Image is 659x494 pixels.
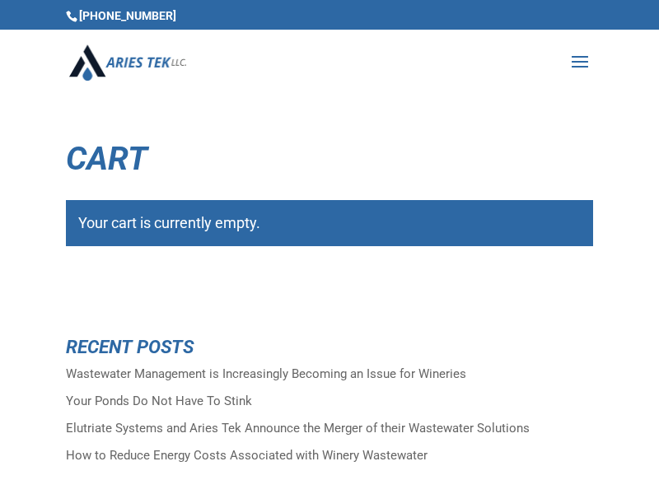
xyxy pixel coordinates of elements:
[66,394,252,408] a: Your Ponds Do Not Have To Stink
[66,9,176,22] span: [PHONE_NUMBER]
[66,421,530,436] a: Elutriate Systems and Aries Tek Announce the Merger of their Wastewater Solutions
[66,276,210,317] a: Return to shop
[66,200,593,246] div: Your cart is currently empty.
[66,366,466,381] a: Wastewater Management is Increasingly Becoming an Issue for Wineries
[69,44,186,80] img: Aries Tek
[66,448,428,463] a: How to Reduce Energy Costs Associated with Winery Wastewater
[66,338,593,365] h4: Recent Posts
[66,142,593,184] h1: Cart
